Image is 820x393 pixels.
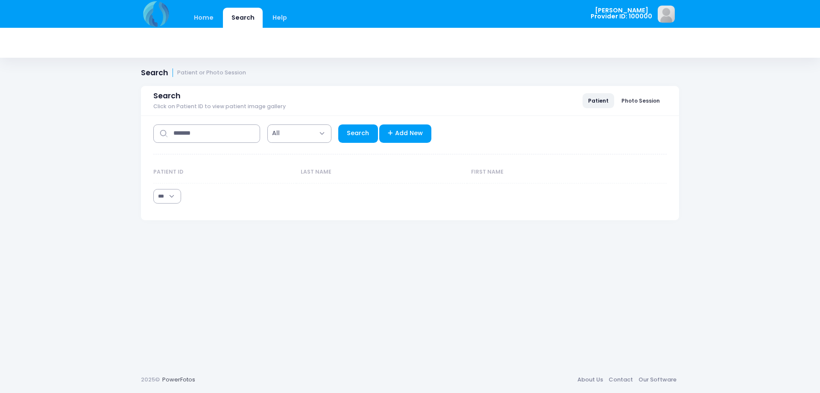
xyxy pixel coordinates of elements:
[141,68,246,77] h1: Search
[583,93,614,108] a: Patient
[591,7,652,20] span: [PERSON_NAME] Provider ID: 100000
[338,124,378,143] a: Search
[177,70,246,76] small: Patient or Photo Session
[616,93,665,108] a: Photo Session
[658,6,675,23] img: image
[574,372,606,387] a: About Us
[296,161,467,183] th: Last Name
[153,92,181,100] span: Search
[185,8,222,28] a: Home
[606,372,635,387] a: Contact
[141,375,160,384] span: 2025©
[223,8,263,28] a: Search
[467,161,645,183] th: First Name
[162,375,195,384] a: PowerFotos
[153,161,296,183] th: Patient ID
[272,129,280,138] span: All
[153,103,286,110] span: Click on Patient ID to view patient image gallery
[379,124,432,143] a: Add New
[267,124,331,143] span: All
[264,8,296,28] a: Help
[635,372,679,387] a: Our Software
